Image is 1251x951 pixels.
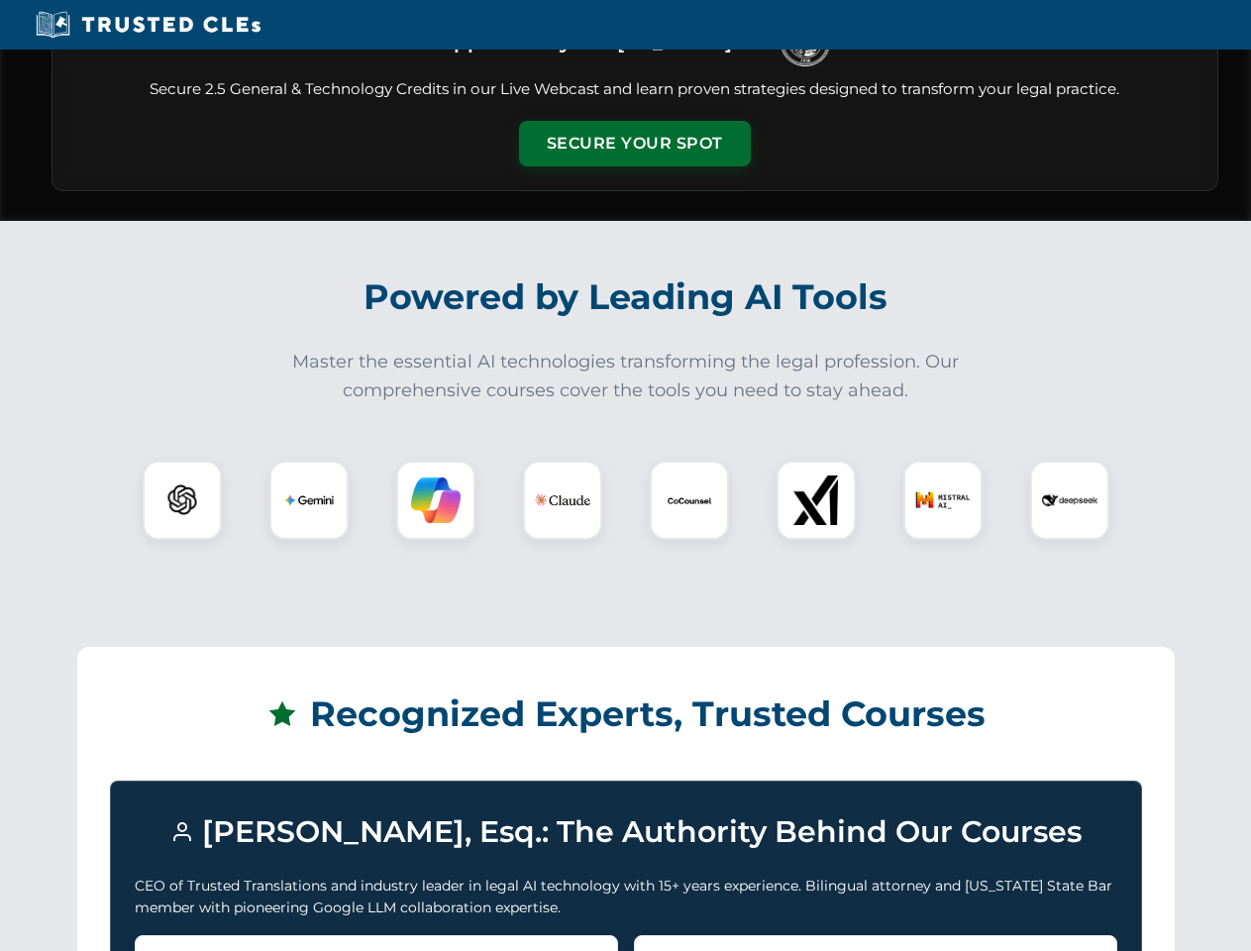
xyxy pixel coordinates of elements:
[284,475,334,525] img: Gemini Logo
[519,121,751,166] button: Secure Your Spot
[143,461,222,540] div: ChatGPT
[915,473,971,528] img: Mistral AI Logo
[411,475,461,525] img: Copilot Logo
[30,10,266,40] img: Trusted CLEs
[665,475,714,525] img: CoCounsel Logo
[396,461,475,540] div: Copilot
[1042,473,1097,528] img: DeepSeek Logo
[523,461,602,540] div: Claude
[903,461,983,540] div: Mistral AI
[279,348,973,405] p: Master the essential AI technologies transforming the legal profession. Our comprehensive courses...
[76,78,1194,101] p: Secure 2.5 General & Technology Credits in our Live Webcast and learn proven strategies designed ...
[791,475,841,525] img: xAI Logo
[777,461,856,540] div: xAI
[154,472,211,529] img: ChatGPT Logo
[110,680,1142,749] h2: Recognized Experts, Trusted Courses
[650,461,729,540] div: CoCounsel
[135,805,1117,859] h3: [PERSON_NAME], Esq.: The Authority Behind Our Courses
[135,875,1117,919] p: CEO of Trusted Translations and industry leader in legal AI technology with 15+ years experience....
[77,263,1175,332] h2: Powered by Leading AI Tools
[1030,461,1109,540] div: DeepSeek
[535,473,590,528] img: Claude Logo
[269,461,349,540] div: Gemini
